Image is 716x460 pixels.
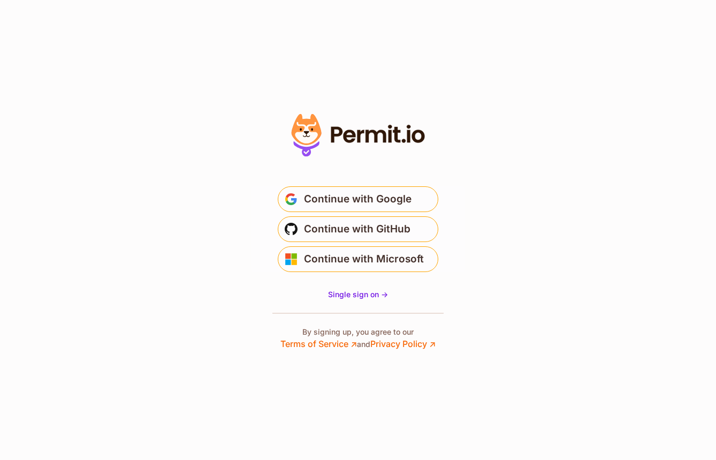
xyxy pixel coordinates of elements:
button: Continue with GitHub [278,216,438,242]
button: Continue with Microsoft [278,246,438,272]
span: Single sign on -> [328,290,388,299]
button: Continue with Google [278,186,438,212]
span: Continue with Google [304,191,412,208]
a: Single sign on -> [328,289,388,300]
p: By signing up, you agree to our and [280,327,436,350]
span: Continue with GitHub [304,221,410,238]
a: Terms of Service ↗ [280,338,357,349]
a: Privacy Policy ↗ [370,338,436,349]
span: Continue with Microsoft [304,251,424,268]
